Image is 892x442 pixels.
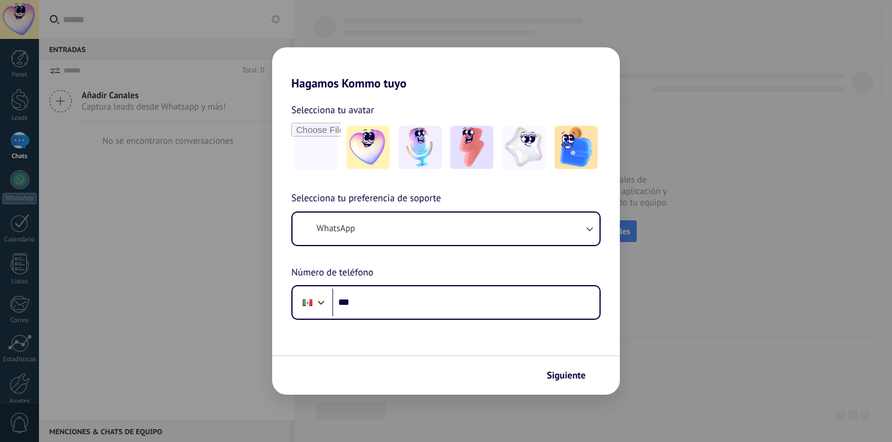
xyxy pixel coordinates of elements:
[547,371,586,380] span: Siguiente
[291,191,441,207] span: Selecciona tu preferencia de soporte
[291,102,374,118] span: Selecciona tu avatar
[296,290,319,315] div: Mexico: + 52
[541,365,602,386] button: Siguiente
[346,126,390,169] img: -1.jpeg
[450,126,493,169] img: -3.jpeg
[502,126,546,169] img: -4.jpeg
[317,223,355,235] span: WhatsApp
[399,126,442,169] img: -2.jpeg
[272,47,620,90] h2: Hagamos Kommo tuyo
[293,213,599,245] button: WhatsApp
[555,126,598,169] img: -5.jpeg
[291,265,373,281] span: Número de teléfono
